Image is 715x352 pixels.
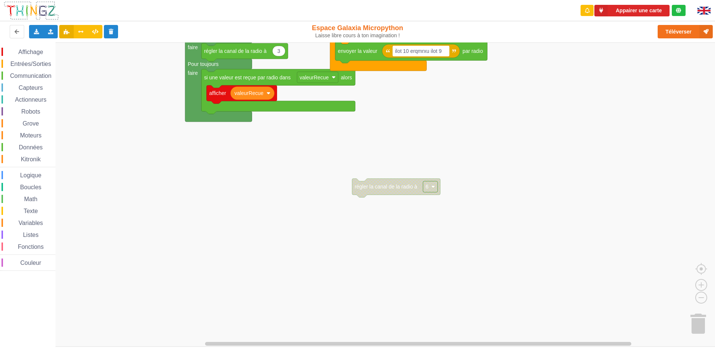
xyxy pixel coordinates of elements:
span: Variables [18,220,44,226]
text: alors [341,74,352,80]
span: Couleur [19,260,42,266]
text: afficher [209,90,226,96]
div: Laisse libre cours à ton imagination ! [295,32,420,39]
div: Tu es connecté au serveur de création de Thingz [672,5,686,16]
span: Kitronik [20,156,42,162]
div: Espace Galaxia Micropython [295,24,420,39]
span: Communication [9,73,53,79]
img: gb.png [697,7,711,15]
span: Capteurs [18,85,44,91]
span: Logique [19,172,42,178]
text: Pour toujours [188,61,219,67]
button: Téléverser [658,25,713,38]
text: faire [188,44,198,50]
span: Actionneurs [14,96,48,103]
text: faire [188,70,198,76]
span: Fonctions [17,244,45,250]
span: Math [23,196,39,202]
text: ilot 10 erqmrxu ilot 9 [395,48,442,54]
span: Affichage [17,49,44,55]
text: envoyer la valeur [338,48,377,54]
text: valeurRecue [300,74,329,80]
text: régler la canal de la radio à [355,184,417,190]
text: 3 [277,48,280,54]
span: Robots [20,108,41,115]
text: 6 [426,184,429,190]
span: Grove [22,120,40,127]
text: valeurRecue [235,90,264,96]
span: Listes [22,232,40,238]
text: si une valeur est reçue par radio dans [204,74,291,80]
span: Boucles [19,184,42,190]
span: Entrées/Sorties [9,61,52,67]
text: régler la canal de la radio à [204,48,267,54]
span: Moteurs [19,132,43,139]
span: Données [18,144,44,150]
img: thingz_logo.png [3,1,59,20]
button: Appairer une carte [594,5,670,16]
text: par radio [463,48,483,54]
span: Texte [22,208,39,214]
